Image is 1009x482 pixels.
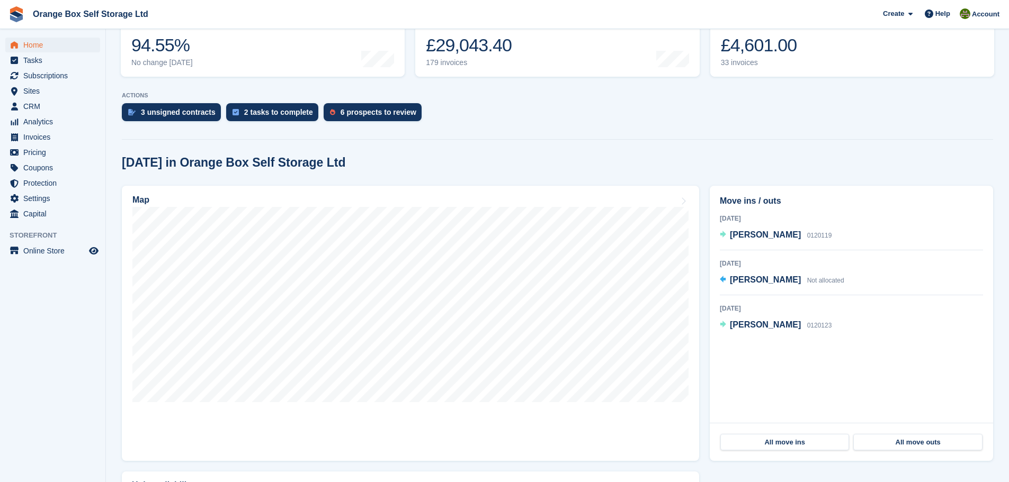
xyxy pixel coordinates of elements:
[960,8,970,19] img: Pippa White
[141,108,216,116] div: 3 unsigned contracts
[720,304,983,313] div: [DATE]
[5,99,100,114] a: menu
[23,243,87,258] span: Online Store
[853,434,982,451] a: All move outs
[324,103,427,126] a: 6 prospects to review
[23,53,87,68] span: Tasks
[122,156,346,170] h2: [DATE] in Orange Box Self Storage Ltd
[23,130,87,144] span: Invoices
[710,10,994,77] a: Awaiting payment £4,601.00 33 invoices
[5,130,100,144] a: menu
[5,243,100,258] a: menu
[807,232,832,239] span: 0120119
[23,176,87,190] span: Protection
[720,229,832,242] a: [PERSON_NAME] 0120119
[807,322,832,329] span: 0120123
[5,176,100,190] a: menu
[5,191,100,206] a: menu
[233,109,239,115] img: task-75834270c22a3079a89374b754ae025e5fb1db73e45f91037f5363f120a921f8.svg
[87,244,100,257] a: Preview store
[883,8,904,19] span: Create
[426,58,512,67] div: 179 invoices
[807,277,844,284] span: Not allocated
[8,6,24,22] img: stora-icon-8386f47178a22dfd0bd8f6a31ec36ba5ce8667c1dd55bd0f319d3a0aa187defe.svg
[10,230,105,241] span: Storefront
[5,84,100,98] a: menu
[132,195,149,205] h2: Map
[330,109,335,115] img: prospect-51fa495bee0391a8d652442698ab0144808aea92771e9ea1ae160a38d050c398.svg
[5,206,100,221] a: menu
[935,8,950,19] span: Help
[131,34,193,56] div: 94.55%
[720,214,983,223] div: [DATE]
[122,103,226,126] a: 3 unsigned contracts
[720,434,849,451] a: All move ins
[426,34,512,56] div: £29,043.40
[721,34,797,56] div: £4,601.00
[972,9,999,20] span: Account
[23,160,87,175] span: Coupons
[122,186,699,461] a: Map
[29,5,153,23] a: Orange Box Self Storage Ltd
[730,230,801,239] span: [PERSON_NAME]
[128,109,136,115] img: contract_signature_icon-13c848040528278c33f63329250d36e43548de30e8caae1d1a13099fd9432cc5.svg
[122,92,993,99] p: ACTIONS
[121,10,405,77] a: Occupancy 94.55% No change [DATE]
[131,58,193,67] div: No change [DATE]
[5,114,100,129] a: menu
[23,114,87,129] span: Analytics
[244,108,313,116] div: 2 tasks to complete
[720,195,983,207] h2: Move ins / outs
[720,319,832,332] a: [PERSON_NAME] 0120123
[23,99,87,114] span: CRM
[5,160,100,175] a: menu
[341,108,416,116] div: 6 prospects to review
[23,68,87,83] span: Subscriptions
[23,38,87,52] span: Home
[5,38,100,52] a: menu
[5,53,100,68] a: menu
[730,320,801,329] span: [PERSON_NAME]
[23,84,87,98] span: Sites
[5,68,100,83] a: menu
[721,58,797,67] div: 33 invoices
[415,10,699,77] a: Month-to-date sales £29,043.40 179 invoices
[720,274,844,287] a: [PERSON_NAME] Not allocated
[226,103,324,126] a: 2 tasks to complete
[23,191,87,206] span: Settings
[720,259,983,268] div: [DATE]
[5,145,100,160] a: menu
[730,275,801,284] span: [PERSON_NAME]
[23,206,87,221] span: Capital
[23,145,87,160] span: Pricing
